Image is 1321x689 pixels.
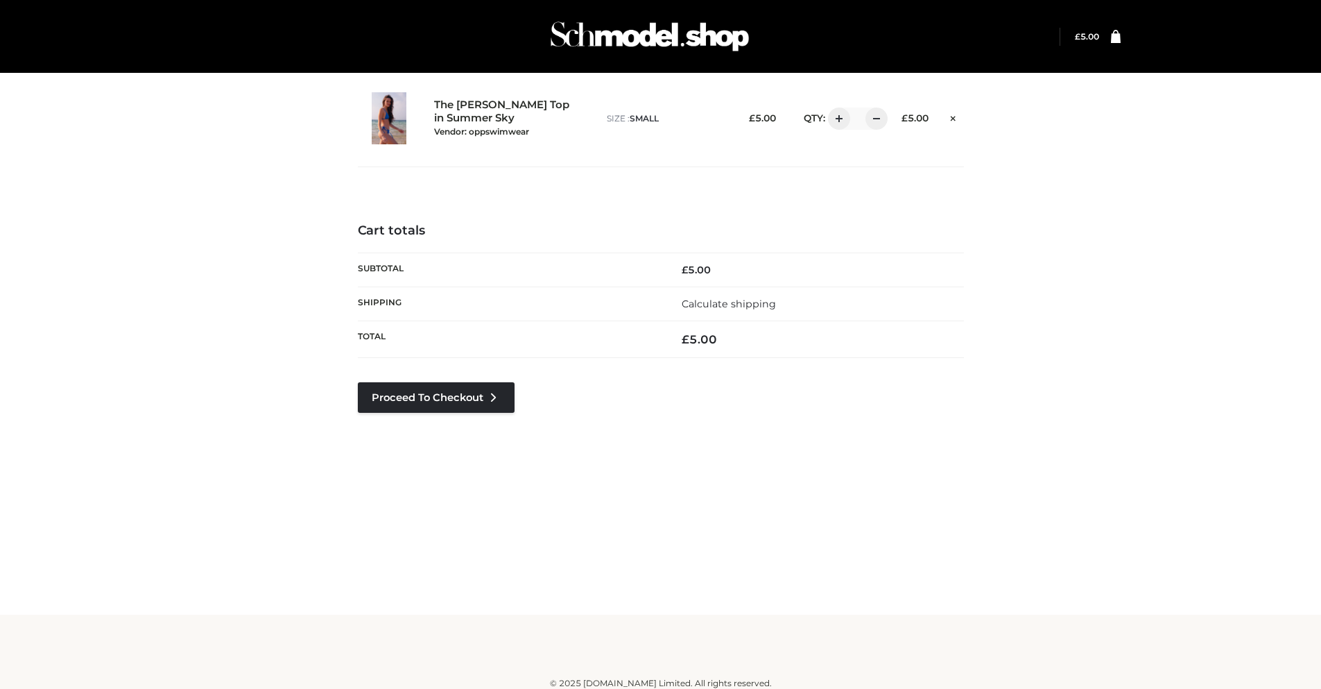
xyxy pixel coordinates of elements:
[1075,31,1099,42] a: £5.00
[682,264,711,276] bdi: 5.00
[901,112,929,124] bdi: 5.00
[942,108,963,126] a: Remove this item
[682,332,717,346] bdi: 5.00
[546,9,754,64] img: Schmodel Admin 964
[682,332,689,346] span: £
[790,108,878,130] div: QTY:
[749,112,755,124] span: £
[682,298,776,310] a: Calculate shipping
[434,99,577,137] a: The [PERSON_NAME] Top in Summer SkyVendor: oppswimwear
[630,113,659,124] span: SMALL
[358,253,661,287] th: Subtotal
[1075,31,1080,42] span: £
[607,112,725,125] p: size :
[358,321,661,358] th: Total
[749,112,776,124] bdi: 5.00
[434,126,529,137] small: Vendor: oppswimwear
[1075,31,1099,42] bdi: 5.00
[358,287,661,321] th: Shipping
[901,112,908,124] span: £
[358,223,964,239] h4: Cart totals
[358,382,515,413] a: Proceed to Checkout
[682,264,688,276] span: £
